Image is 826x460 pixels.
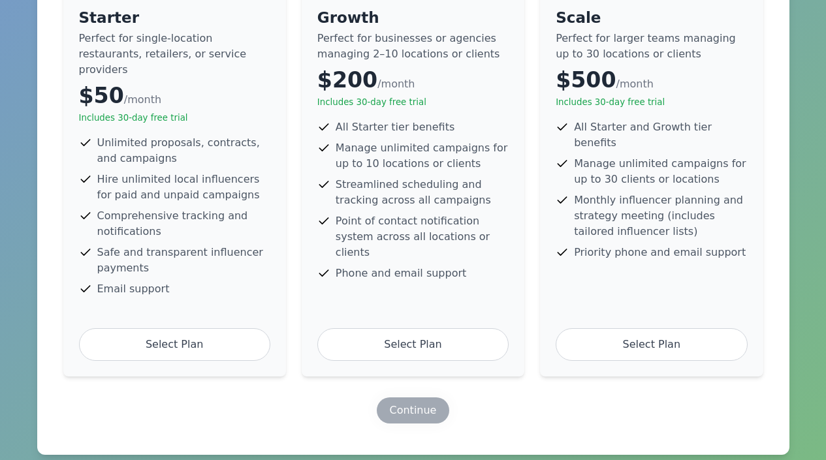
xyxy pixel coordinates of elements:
h4: Growth [317,7,509,28]
span: All Starter tier benefits [336,119,454,135]
span: Email support [97,281,170,297]
span: Phone and email support [336,266,466,281]
h4: Starter [79,7,270,28]
span: Monthly influencer planning and strategy meeting (includes tailored influencer lists) [574,192,747,239]
p: Perfect for larger teams managing up to 30 locations or clients [556,31,747,62]
p: Includes 30-day free trial [317,96,509,109]
p: Includes 30-day free trial [79,112,270,125]
div: Select Plan [79,328,270,361]
p: Perfect for businesses or agencies managing 2–10 locations or clients [317,31,509,62]
span: Unlimited proposals, contracts, and campaigns [97,135,270,166]
span: Point of contact notification system across all locations or clients [336,213,509,260]
span: Hire unlimited local influencers for paid and unpaid campaigns [97,172,270,203]
p: Includes 30-day free trial [556,96,747,109]
span: /month [616,78,653,90]
span: /month [124,93,161,106]
p: Perfect for single-location restaurants, retailers, or service providers [79,31,270,78]
div: $200 [317,67,509,93]
span: Manage unlimited campaigns for up to 10 locations or clients [336,140,509,172]
span: Manage unlimited campaigns for up to 30 clients or locations [574,156,747,187]
div: Select Plan [317,328,509,361]
div: $50 [79,83,270,109]
div: Continue [390,403,437,418]
span: Comprehensive tracking and notifications [97,208,270,239]
button: Continue [377,397,450,423]
span: Streamlined scheduling and tracking across all campaigns [336,177,509,208]
h4: Scale [556,7,747,28]
div: Select Plan [556,328,747,361]
span: All Starter and Growth tier benefits [574,119,747,151]
span: Priority phone and email support [574,245,746,260]
span: /month [377,78,415,90]
div: $500 [556,67,747,93]
span: Safe and transparent influencer payments [97,245,270,276]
